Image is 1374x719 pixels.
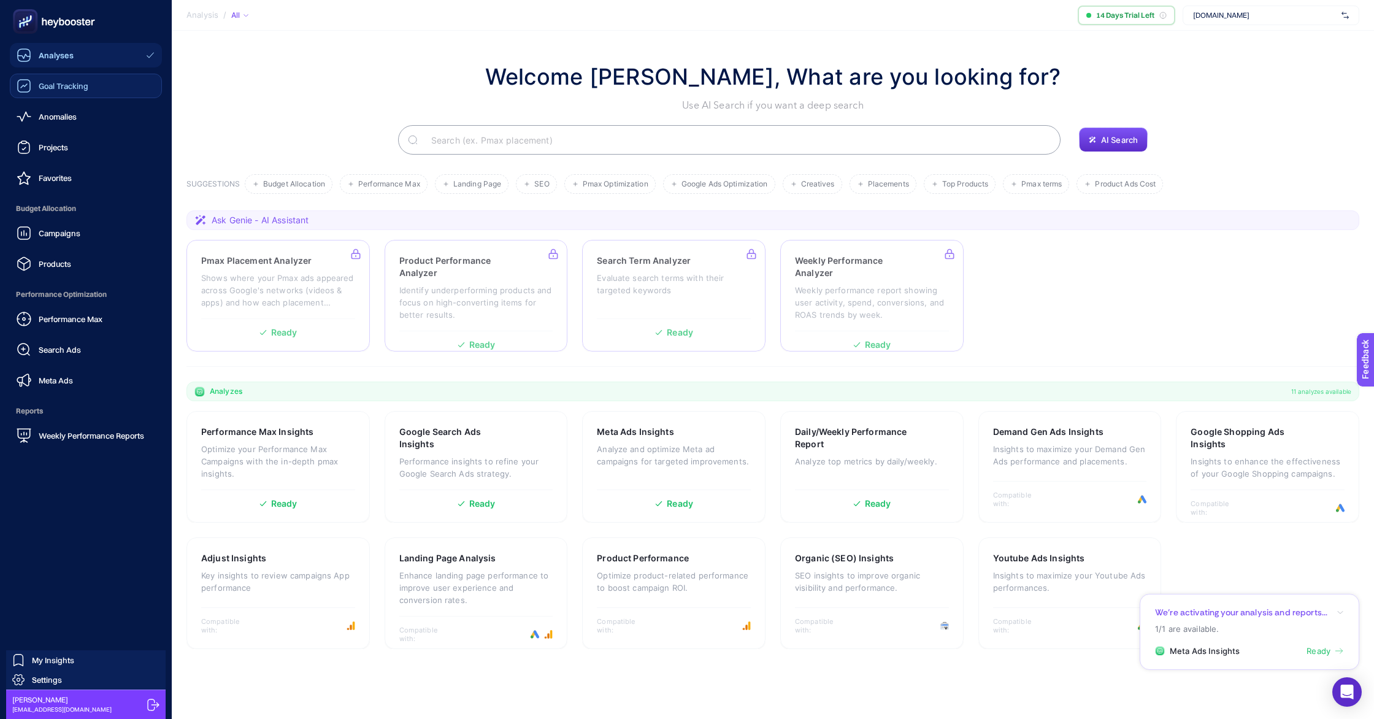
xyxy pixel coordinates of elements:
[385,240,568,352] a: Product Performance AnalyzerIdentify underperforming products and focus on high-converting items ...
[993,426,1103,438] h3: Demand Gen Ads Insights
[795,552,894,564] h3: Organic (SEO) Insights
[39,345,81,355] span: Search Ads
[32,655,74,665] span: My Insights
[39,431,144,440] span: Weekly Performance Reports
[399,552,496,564] h3: Landing Page Analysis
[10,307,162,331] a: Performance Max
[865,499,891,508] span: Ready
[201,617,256,634] span: Compatible with:
[39,173,72,183] span: Favorites
[1332,677,1362,707] div: Open Intercom Messenger
[1193,10,1337,20] span: [DOMAIN_NAME]
[10,337,162,362] a: Search Ads
[993,617,1048,634] span: Compatible with:
[10,252,162,276] a: Products
[1170,645,1240,658] span: Meta Ads Insights
[201,443,355,480] p: Optimize your Performance Max Campaigns with the in-depth pmax insights.
[10,423,162,448] a: Weekly Performance Reports
[1191,499,1246,517] span: Compatible with:
[1176,411,1359,523] a: Google Shopping Ads InsightsInsights to enhance the effectiveness of your Google Shopping campaig...
[399,426,514,450] h3: Google Search Ads Insights
[582,411,766,523] a: Meta Ads InsightsAnalyze and optimize Meta ad campaigns for targeted improvements.Ready
[10,74,162,98] a: Goal Tracking
[469,499,496,508] span: Ready
[1095,180,1156,189] span: Product Ads Cost
[597,617,652,634] span: Compatible with:
[39,142,68,152] span: Projects
[358,180,420,189] span: Performance Max
[10,166,162,190] a: Favorites
[32,675,62,685] span: Settings
[795,617,850,634] span: Compatible with:
[1155,623,1344,635] p: 1/1 are available.
[186,240,370,352] a: Pmax Placement AnalyzerShows where your Pmax ads appeared across Google's networks (videos & apps...
[10,196,162,221] span: Budget Allocation
[399,626,455,643] span: Compatible with:
[39,259,71,269] span: Products
[10,399,162,423] span: Reports
[1096,10,1154,20] span: 14 Days Trial Left
[39,50,74,60] span: Analyses
[6,670,166,690] a: Settings
[582,240,766,352] a: Search Term AnalyzerEvaluate search terms with their targeted keywordsReady
[212,214,309,226] span: Ask Genie - AI Assistant
[12,705,112,714] span: [EMAIL_ADDRESS][DOMAIN_NAME]
[39,314,102,324] span: Performance Max
[780,411,964,523] a: Daily/Weekly Performance ReportAnalyze top metrics by daily/weekly.Ready
[10,282,162,307] span: Performance Optimization
[231,10,248,20] div: All
[421,123,1051,157] input: Search
[993,491,1048,508] span: Compatible with:
[667,499,693,508] span: Ready
[186,179,240,194] h3: SUGGESTIONS
[271,499,297,508] span: Ready
[399,569,553,606] p: Enhance landing page performance to improve user experience and conversion rates.
[868,180,909,189] span: Placements
[780,240,964,352] a: Weekly Performance AnalyzerWeekly performance report showing user activity, spend, conversions, a...
[1191,455,1345,480] p: Insights to enhance the effectiveness of your Google Shopping campaigns.
[263,180,325,189] span: Budget Allocation
[186,411,370,523] a: Performance Max InsightsOptimize your Performance Max Campaigns with the in-depth pmax insights.R...
[1341,9,1349,21] img: svg%3e
[597,552,689,564] h3: Product Performance
[385,537,568,649] a: Landing Page AnalysisEnhance landing page performance to improve user experience and conversion r...
[10,221,162,245] a: Campaigns
[485,60,1061,93] h1: Welcome [PERSON_NAME], What are you looking for?
[39,228,80,238] span: Campaigns
[1307,645,1344,658] a: Ready
[186,10,218,20] span: Analysis
[1291,386,1351,396] span: 11 analyzes available
[485,98,1061,113] p: Use AI Search if you want a deep search
[385,411,568,523] a: Google Search Ads InsightsPerformance insights to refine your Google Search Ads strategy.Ready
[6,650,166,670] a: My Insights
[223,10,226,20] span: /
[39,81,88,91] span: Goal Tracking
[780,537,964,649] a: Organic (SEO) InsightsSEO insights to improve organic visibility and performance.Compatible with:
[795,455,949,467] p: Analyze top metrics by daily/weekly.
[10,368,162,393] a: Meta Ads
[583,180,648,189] span: Pmax Optimization
[795,569,949,594] p: SEO insights to improve organic visibility and performance.
[942,180,988,189] span: Top Products
[597,443,751,467] p: Analyze and optimize Meta ad campaigns for targeted improvements.
[201,552,266,564] h3: Adjust Insights
[210,386,242,396] span: Analyzes
[993,552,1085,564] h3: Youtube Ads Insights
[597,569,751,594] p: Optimize product-related performance to boost campaign ROI.
[597,426,674,438] h3: Meta Ads Insights
[453,180,501,189] span: Landing Page
[201,569,355,594] p: Key insights to review campaigns App performance
[1079,128,1148,152] button: AI Search
[534,180,549,189] span: SEO
[7,4,47,13] span: Feedback
[10,135,162,160] a: Projects
[186,537,370,649] a: Adjust InsightsKey insights to review campaigns App performanceCompatible with:
[993,443,1147,467] p: Insights to maximize your Demand Gen Ads performance and placements.
[201,426,313,438] h3: Performance Max Insights
[801,180,835,189] span: Creatives
[39,112,77,121] span: Anomalies
[1307,645,1330,658] span: Ready
[39,375,73,385] span: Meta Ads
[978,537,1162,649] a: Youtube Ads InsightsInsights to maximize your Youtube Ads performances.Compatible with:
[1101,135,1138,145] span: AI Search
